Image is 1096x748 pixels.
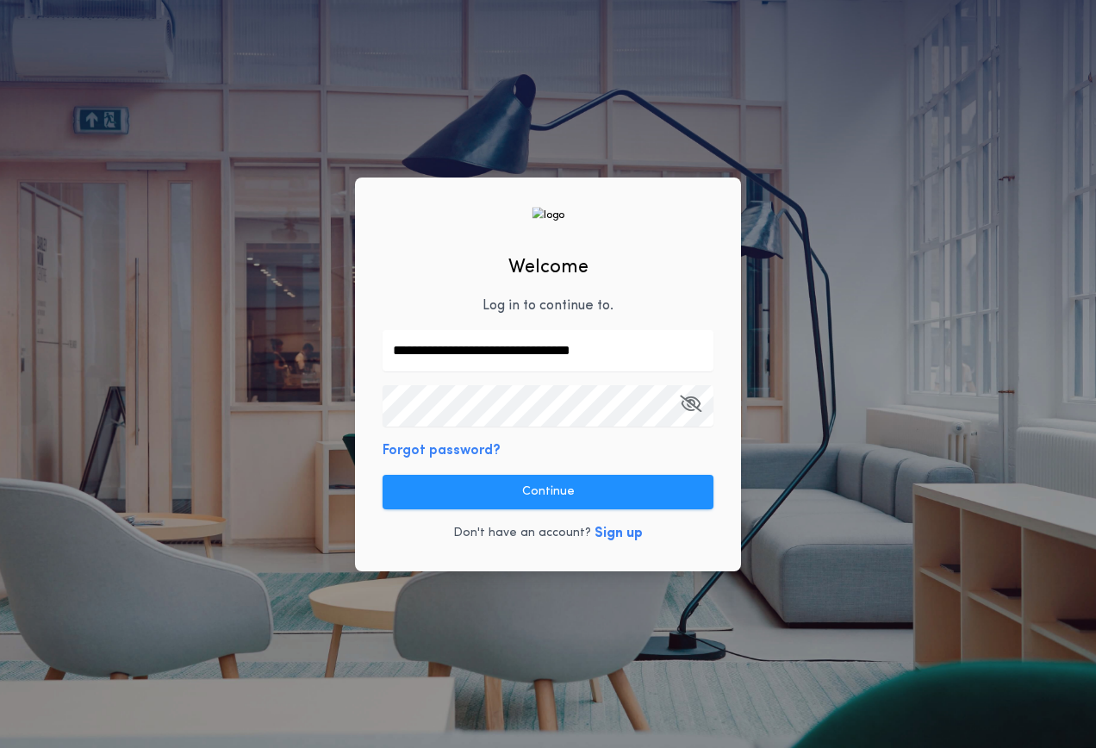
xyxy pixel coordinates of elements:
button: Forgot password? [383,440,501,461]
button: Continue [383,475,713,509]
p: Don't have an account? [453,525,591,542]
p: Log in to continue to . [483,296,613,316]
img: logo [532,207,564,223]
h2: Welcome [508,253,588,282]
button: Sign up [595,523,643,544]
